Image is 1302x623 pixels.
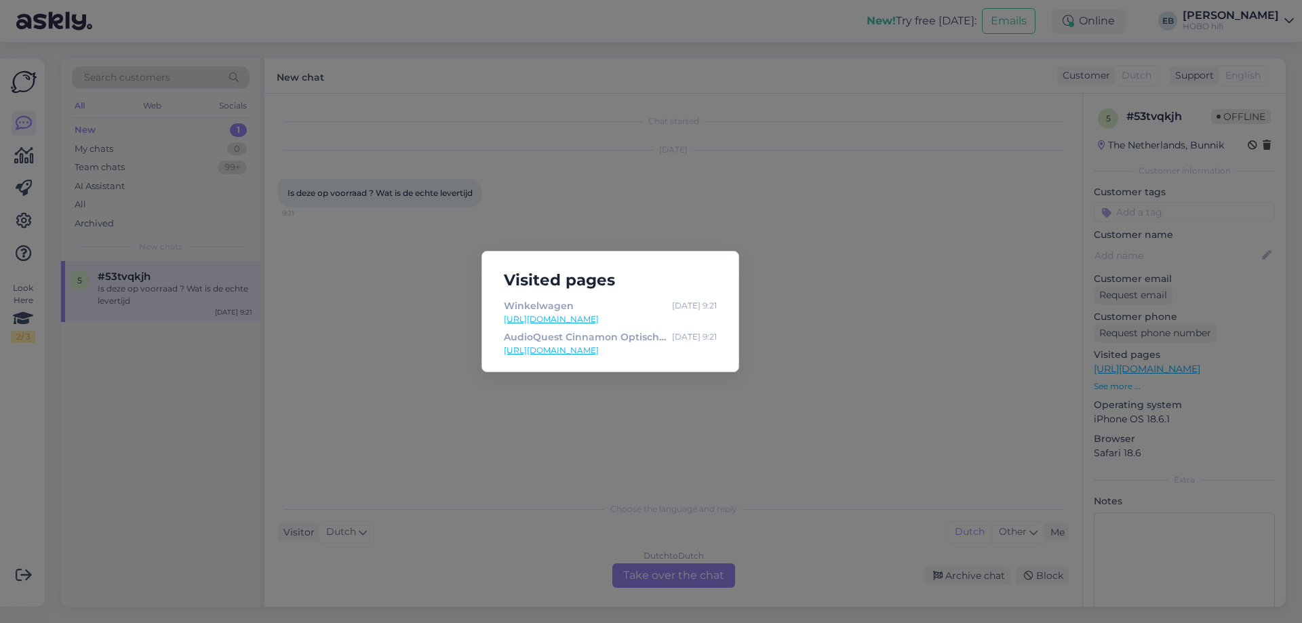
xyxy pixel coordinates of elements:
[504,313,717,325] a: [URL][DOMAIN_NAME]
[504,298,574,313] div: Winkelwagen
[504,329,667,344] div: AudioQuest Cinnamon Optische kabel (Toslink) 8.0 meter
[672,298,717,313] div: [DATE] 9:21
[493,268,728,293] h5: Visited pages
[672,329,717,344] div: [DATE] 9:21
[504,344,717,357] a: [URL][DOMAIN_NAME]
